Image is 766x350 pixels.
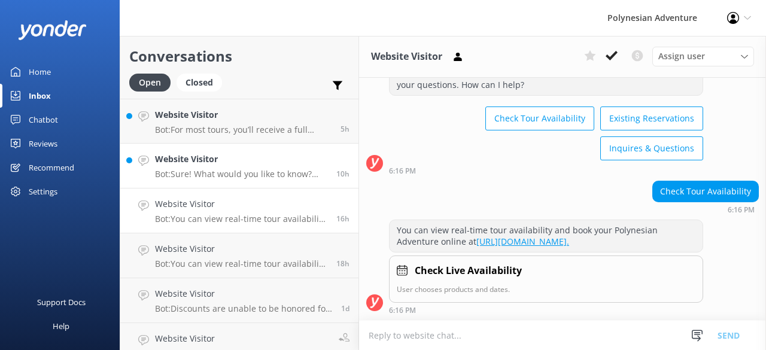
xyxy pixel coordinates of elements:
[29,156,74,179] div: Recommend
[415,263,522,279] h4: Check Live Availability
[29,84,51,108] div: Inbox
[371,49,442,65] h3: Website Visitor
[389,307,416,314] strong: 6:16 PM
[476,236,569,247] a: [URL][DOMAIN_NAME].
[389,166,703,175] div: Oct 14 2025 06:16pm (UTC -10:00) Pacific/Honolulu
[397,284,695,295] p: User chooses products and dates.
[29,179,57,203] div: Settings
[177,74,222,92] div: Closed
[177,75,228,89] a: Closed
[652,205,759,214] div: Oct 14 2025 06:16pm (UTC -10:00) Pacific/Honolulu
[120,233,358,278] a: Website VisitorBot:You can view real-time tour availability and book your Polynesian Adventure on...
[155,197,327,211] h4: Website Visitor
[336,169,349,179] span: Oct 15 2025 12:15am (UTC -10:00) Pacific/Honolulu
[120,144,358,188] a: Website VisitorBot:Sure! What would you like to know? Feel free to ask about tour details, availa...
[155,214,327,224] p: Bot: You can view real-time tour availability and book your Polynesian Adventure online at [URL][...
[485,106,594,130] button: Check Tour Availability
[600,136,703,160] button: Inquires & Questions
[18,20,87,40] img: yonder-white-logo.png
[155,108,332,121] h4: Website Visitor
[53,314,69,338] div: Help
[390,63,703,95] div: Aloha! I'm a virtual assistant for Polynesian Adventure, here to answer your questions. How can I...
[728,206,755,214] strong: 6:16 PM
[29,60,51,84] div: Home
[336,258,349,269] span: Oct 14 2025 04:03pm (UTC -10:00) Pacific/Honolulu
[658,50,705,63] span: Assign user
[341,124,349,134] span: Oct 15 2025 04:45am (UTC -10:00) Pacific/Honolulu
[653,181,758,202] div: Check Tour Availability
[389,306,703,314] div: Oct 14 2025 06:16pm (UTC -10:00) Pacific/Honolulu
[600,106,703,130] button: Existing Reservations
[155,258,327,269] p: Bot: You can view real-time tour availability and book your Polynesian Adventure online at [URL][...
[120,188,358,233] a: Website VisitorBot:You can view real-time tour availability and book your Polynesian Adventure on...
[155,242,327,255] h4: Website Visitor
[155,303,332,314] p: Bot: Discounts are unable to be honored for bookings made through our website. However, we do off...
[155,332,330,345] h4: Website Visitor
[129,74,171,92] div: Open
[341,303,349,314] span: Oct 13 2025 03:30pm (UTC -10:00) Pacific/Honolulu
[155,169,327,179] p: Bot: Sure! What would you like to know? Feel free to ask about tour details, availability, pickup...
[652,47,754,66] div: Assign User
[29,132,57,156] div: Reviews
[389,168,416,175] strong: 6:16 PM
[129,45,349,68] h2: Conversations
[120,278,358,323] a: Website VisitorBot:Discounts are unable to be honored for bookings made through our website. Howe...
[155,153,327,166] h4: Website Visitor
[336,214,349,224] span: Oct 14 2025 06:16pm (UTC -10:00) Pacific/Honolulu
[37,290,86,314] div: Support Docs
[129,75,177,89] a: Open
[120,99,358,144] a: Website VisitorBot:For most tours, you’ll receive a full refund if you cancel at least 48 hours b...
[155,287,332,300] h4: Website Visitor
[390,220,703,252] div: You can view real-time tour availability and book your Polynesian Adventure online at
[155,124,332,135] p: Bot: For most tours, you’ll receive a full refund if you cancel at least 48 hours before pickup. ...
[29,108,58,132] div: Chatbot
